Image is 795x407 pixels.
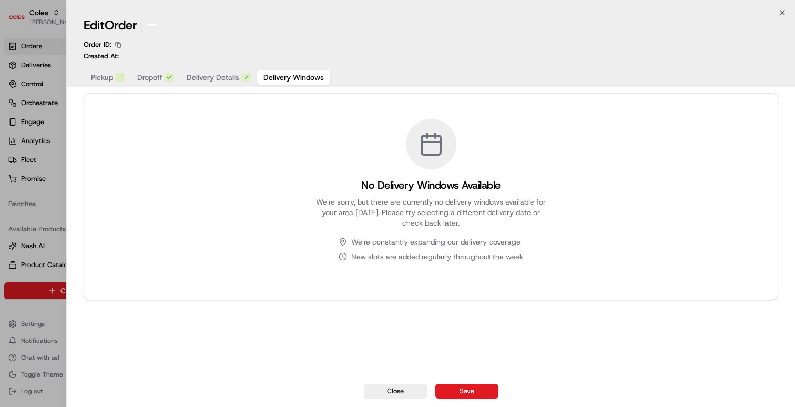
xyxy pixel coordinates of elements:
button: Close [364,384,427,399]
p: Order ID: [84,40,111,49]
button: Save [435,384,498,399]
span: Dropoff [137,72,162,83]
div: No Delivery Windows Available [313,178,549,192]
span: New slots are added regularly throughout the week [351,251,523,262]
span: Delivery Details [187,72,239,83]
span: Order [105,17,137,34]
div: We're sorry, but there are currently no delivery windows available for your area [DATE]. Please t... [313,197,549,228]
span: Pickup [91,72,113,83]
p: Created At: [84,52,119,61]
h1: Edit [84,17,137,34]
span: Delivery Windows [263,72,324,83]
span: We're constantly expanding our delivery coverage [351,237,521,247]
